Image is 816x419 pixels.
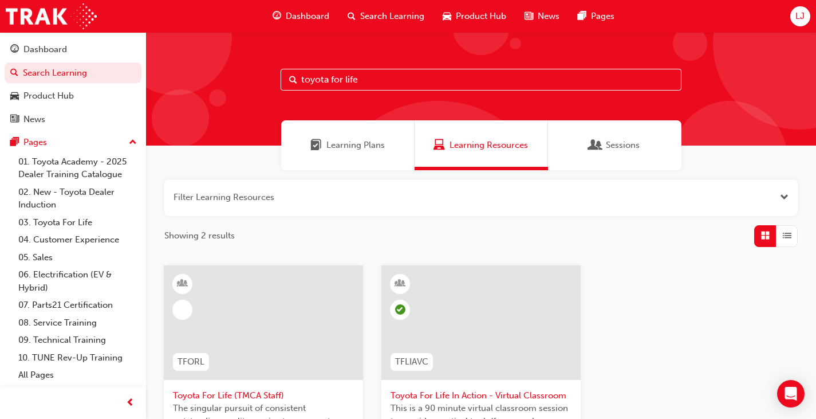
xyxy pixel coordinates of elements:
[790,6,810,26] button: LJ
[348,9,356,24] span: search-icon
[780,191,789,204] button: Open the filter
[129,135,137,150] span: up-icon
[10,115,19,125] span: news-icon
[5,62,141,84] a: Search Learning
[548,120,681,170] a: SessionsSessions
[126,396,135,410] span: prev-icon
[515,5,569,28] a: news-iconNews
[14,314,141,332] a: 08. Service Training
[360,10,424,23] span: Search Learning
[14,214,141,232] a: 03. Toyota For Life
[179,276,187,291] span: learningResourceType_INSTRUCTOR_LED-icon
[456,10,506,23] span: Product Hub
[10,138,19,148] span: pages-icon
[10,68,18,79] span: search-icon
[23,136,47,149] div: Pages
[415,120,548,170] a: Learning ResourcesLearning Resources
[289,73,297,87] span: Search
[433,139,445,152] span: Learning Resources
[777,380,805,408] div: Open Intercom Messenger
[5,39,141,60] a: Dashboard
[14,266,141,296] a: 06. Electrification (EV & Hybrid)
[14,366,141,384] a: All Pages
[761,229,770,242] span: Grid
[263,5,338,28] a: guage-iconDashboard
[14,231,141,249] a: 04. Customer Experience
[538,10,559,23] span: News
[391,389,571,402] span: Toyota For Life In Action - Virtual Classroom
[6,3,97,29] img: Trak
[5,132,141,153] button: Pages
[396,276,404,291] span: learningResourceType_INSTRUCTOR_LED-icon
[14,249,141,267] a: 05. Sales
[23,113,45,126] div: News
[795,10,805,23] span: LJ
[443,9,451,24] span: car-icon
[286,10,329,23] span: Dashboard
[569,5,624,28] a: pages-iconPages
[10,91,19,101] span: car-icon
[173,389,354,402] span: Toyota For Life (TMCA Staff)
[281,69,681,91] input: Search...
[5,109,141,130] a: News
[326,139,385,152] span: Learning Plans
[578,9,586,24] span: pages-icon
[14,331,141,349] a: 09. Technical Training
[164,229,235,242] span: Showing 2 results
[5,85,141,107] a: Product Hub
[281,120,415,170] a: Learning PlansLearning Plans
[395,355,428,369] span: TFLIAVC
[338,5,433,28] a: search-iconSearch Learning
[23,43,67,56] div: Dashboard
[178,355,204,369] span: TFORL
[591,10,614,23] span: Pages
[14,296,141,314] a: 07. Parts21 Certification
[310,139,322,152] span: Learning Plans
[590,139,601,152] span: Sessions
[273,9,281,24] span: guage-icon
[14,153,141,183] a: 01. Toyota Academy - 2025 Dealer Training Catalogue
[23,89,74,103] div: Product Hub
[450,139,528,152] span: Learning Resources
[525,9,533,24] span: news-icon
[606,139,640,152] span: Sessions
[433,5,515,28] a: car-iconProduct Hub
[783,229,791,242] span: List
[14,183,141,214] a: 02. New - Toyota Dealer Induction
[10,45,19,55] span: guage-icon
[5,37,141,132] button: DashboardSearch LearningProduct HubNews
[14,349,141,367] a: 10. TUNE Rev-Up Training
[395,304,405,315] span: learningRecordVerb_ATTEND-icon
